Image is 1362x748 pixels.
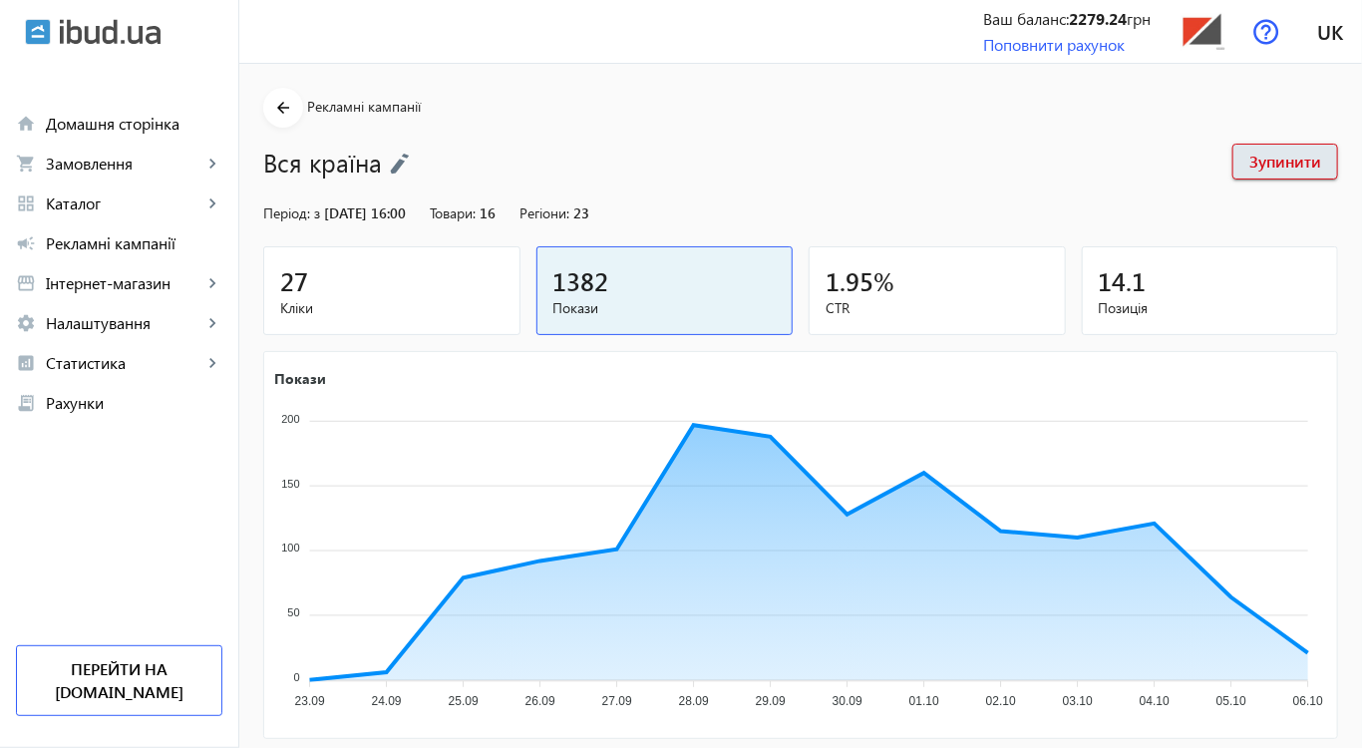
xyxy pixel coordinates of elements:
tspan: 30.09 [833,694,862,708]
img: 132968d0fbc2610090863634432320-5cf720f3a7.jpg [1181,9,1225,54]
mat-icon: keyboard_arrow_right [202,313,222,333]
span: Статистика [46,353,202,373]
span: 1.95 [826,264,873,297]
mat-icon: receipt_long [16,393,36,413]
mat-icon: keyboard_arrow_right [202,273,222,293]
tspan: 05.10 [1216,694,1246,708]
tspan: 200 [281,413,299,425]
img: help.svg [1253,19,1279,45]
tspan: 25.09 [449,694,479,708]
div: Ваш баланс: грн [983,8,1151,30]
span: Позиція [1099,298,1322,318]
button: Зупинити [1232,144,1338,180]
tspan: 24.09 [372,694,402,708]
span: Товари: [430,203,476,222]
span: Налаштування [46,313,202,333]
span: Інтернет-магазин [46,273,202,293]
span: uk [1317,19,1343,44]
tspan: 0 [294,671,300,683]
span: Каталог [46,193,202,213]
mat-icon: settings [16,313,36,333]
mat-icon: keyboard_arrow_right [202,193,222,213]
span: 27 [280,264,308,297]
mat-icon: campaign [16,233,36,253]
span: Рекламні кампанії [307,97,421,116]
tspan: 28.09 [679,694,709,708]
span: Замовлення [46,154,202,174]
span: [DATE] 16:00 [324,203,406,222]
tspan: 29.09 [756,694,786,708]
span: Період: з [263,203,320,222]
span: Зупинити [1249,151,1321,173]
mat-icon: arrow_back [271,96,296,121]
span: Рахунки [46,393,222,413]
tspan: 04.10 [1140,694,1170,708]
span: CTR [826,298,1049,318]
span: 14.1 [1099,264,1147,297]
tspan: 02.10 [986,694,1016,708]
a: Поповнити рахунок [983,34,1125,55]
span: Кліки [280,298,504,318]
tspan: 03.10 [1063,694,1093,708]
tspan: 06.10 [1293,694,1323,708]
span: % [873,264,894,297]
span: 23 [573,203,589,222]
img: ibud.svg [25,19,51,45]
tspan: 50 [287,606,299,618]
tspan: 01.10 [909,694,939,708]
tspan: 150 [281,478,299,490]
mat-icon: keyboard_arrow_right [202,154,222,174]
span: 1382 [553,264,609,297]
tspan: 26.09 [525,694,555,708]
span: Регіони: [519,203,569,222]
tspan: 23.09 [295,694,325,708]
text: Покази [274,369,326,388]
mat-icon: keyboard_arrow_right [202,353,222,373]
tspan: 27.09 [602,694,632,708]
tspan: 100 [281,543,299,555]
mat-icon: home [16,114,36,134]
mat-icon: storefront [16,273,36,293]
mat-icon: shopping_cart [16,154,36,174]
b: 2279.24 [1069,8,1127,29]
span: Покази [553,298,777,318]
span: Рекламні кампанії [46,233,222,253]
a: Перейти на [DOMAIN_NAME] [16,645,222,716]
mat-icon: analytics [16,353,36,373]
span: Домашня сторінка [46,114,222,134]
span: 16 [480,203,496,222]
h1: Вся країна [263,145,1212,180]
mat-icon: grid_view [16,193,36,213]
img: ibud_text.svg [60,19,161,45]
